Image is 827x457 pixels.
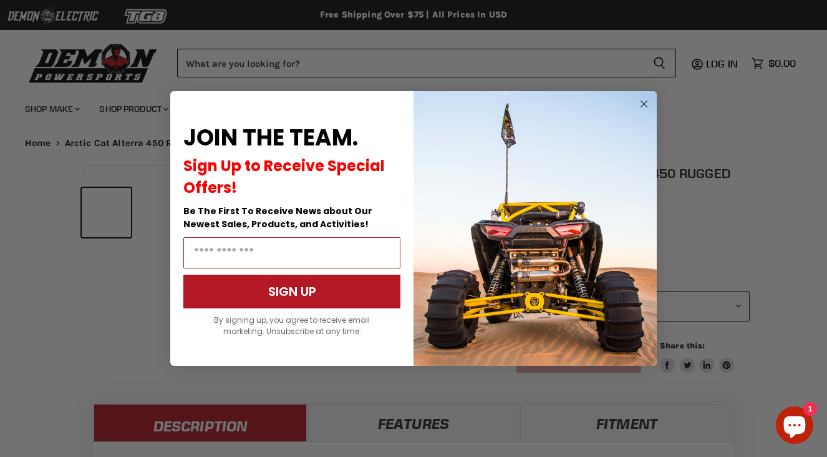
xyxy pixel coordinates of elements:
[772,406,817,447] inbox-online-store-chat: Shopify online store chat
[214,315,370,337] span: By signing up, you agree to receive email marketing. Unsubscribe at any time.
[183,205,372,230] span: Be The First To Receive News about Our Newest Sales, Products, and Activities!
[183,122,358,154] span: JOIN THE TEAM.
[183,155,385,198] span: Sign Up to Receive Special Offers!
[183,275,400,308] button: SIGN UP
[636,96,652,112] button: Close dialog
[183,237,400,268] input: Email Address
[413,91,657,366] img: a9095488-b6e7-41ba-879d-588abfab540b.jpeg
